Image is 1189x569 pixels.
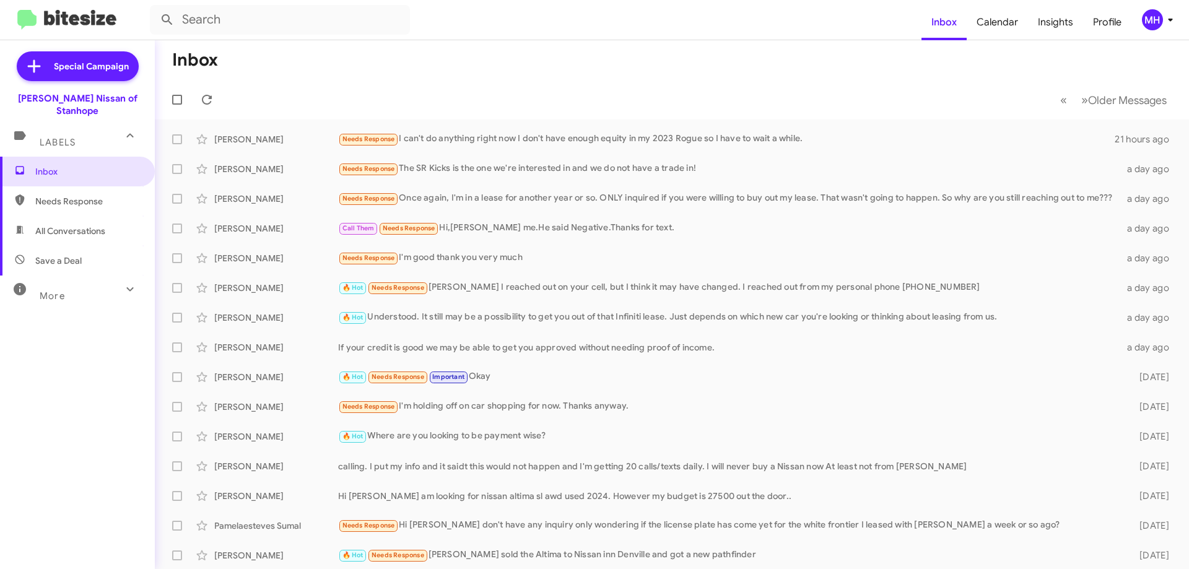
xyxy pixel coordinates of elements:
div: 21 hours ago [1115,133,1179,146]
div: I'm good thank you very much [338,251,1120,265]
div: [PERSON_NAME] [214,282,338,294]
span: « [1060,92,1067,108]
div: a day ago [1120,311,1179,324]
div: [DATE] [1120,430,1179,443]
h1: Inbox [172,50,218,70]
span: 🔥 Hot [342,373,364,381]
div: If your credit is good we may be able to get you approved without needing proof of income. [338,341,1120,354]
span: Important [432,373,464,381]
span: Inbox [35,165,141,178]
div: [DATE] [1120,549,1179,562]
div: [PERSON_NAME] [214,252,338,264]
a: Inbox [921,4,967,40]
span: » [1081,92,1088,108]
span: Needs Response [383,224,435,232]
nav: Page navigation example [1053,87,1174,113]
div: a day ago [1120,341,1179,354]
div: [PERSON_NAME] [214,371,338,383]
div: [PERSON_NAME] [214,430,338,443]
span: Needs Response [342,402,395,410]
div: [PERSON_NAME] [214,133,338,146]
span: Call Them [342,224,375,232]
div: Hi,[PERSON_NAME] me.He said Negative.Thanks for text. [338,221,1120,235]
div: Understood. It still may be a possibility to get you out of that Infiniti lease. Just depends on ... [338,310,1120,324]
div: a day ago [1120,252,1179,264]
div: [PERSON_NAME] [214,490,338,502]
a: Profile [1083,4,1131,40]
div: [PERSON_NAME] [214,163,338,175]
input: Search [150,5,410,35]
span: Labels [40,137,76,148]
div: [PERSON_NAME] I reached out on your cell, but I think it may have changed. I reached out from my ... [338,280,1120,295]
button: Next [1074,87,1174,113]
div: a day ago [1120,163,1179,175]
span: 🔥 Hot [342,284,364,292]
div: Hi [PERSON_NAME] am looking for nissan altima sl awd used 2024. However my budget is 27500 out th... [338,490,1120,502]
span: All Conversations [35,225,105,237]
span: Needs Response [342,254,395,262]
div: I'm holding off on car shopping for now. Thanks anyway. [338,399,1120,414]
div: [PERSON_NAME] [214,222,338,235]
span: Needs Response [35,195,141,207]
div: [DATE] [1120,401,1179,413]
span: 🔥 Hot [342,313,364,321]
span: Needs Response [372,284,424,292]
span: Special Campaign [54,60,129,72]
span: 🔥 Hot [342,551,364,559]
span: Older Messages [1088,93,1167,107]
div: Hi [PERSON_NAME] don't have any inquiry only wondering if the license plate has come yet for the ... [338,518,1120,532]
div: [PERSON_NAME] [214,401,338,413]
div: [PERSON_NAME] [214,460,338,472]
a: Calendar [967,4,1028,40]
div: [PERSON_NAME] [214,193,338,205]
a: Special Campaign [17,51,139,81]
span: Needs Response [342,165,395,173]
span: Save a Deal [35,254,82,267]
span: More [40,290,65,302]
span: Needs Response [372,551,424,559]
div: The SR Kicks is the one we're interested in and we do not have a trade in! [338,162,1120,176]
div: [DATE] [1120,490,1179,502]
div: a day ago [1120,193,1179,205]
button: MH [1131,9,1175,30]
div: [DATE] [1120,371,1179,383]
div: a day ago [1120,222,1179,235]
div: [PERSON_NAME] [214,311,338,324]
div: calling. I put my info and it saidt this would not happen and I'm getting 20 calls/texts daily. I... [338,460,1120,472]
div: Okay [338,370,1120,384]
span: Needs Response [372,373,424,381]
div: a day ago [1120,282,1179,294]
div: Pamelaesteves Sumal [214,519,338,532]
a: Insights [1028,4,1083,40]
span: Needs Response [342,135,395,143]
div: Where are you looking to be payment wise? [338,429,1120,443]
div: [DATE] [1120,460,1179,472]
div: [DATE] [1120,519,1179,532]
div: I can't do anything right now I don't have enough equity in my 2023 Rogue so I have to wait a while. [338,132,1115,146]
span: 🔥 Hot [342,432,364,440]
button: Previous [1053,87,1074,113]
span: Needs Response [342,194,395,202]
div: [PERSON_NAME] [214,341,338,354]
div: [PERSON_NAME] [214,549,338,562]
div: [PERSON_NAME] sold the Altima to Nissan inn Denville and got a new pathfinder [338,548,1120,562]
div: Once again, I'm in a lease for another year or so. ONLY inquired if you were willing to buy out m... [338,191,1120,206]
span: Needs Response [342,521,395,529]
div: MH [1142,9,1163,30]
